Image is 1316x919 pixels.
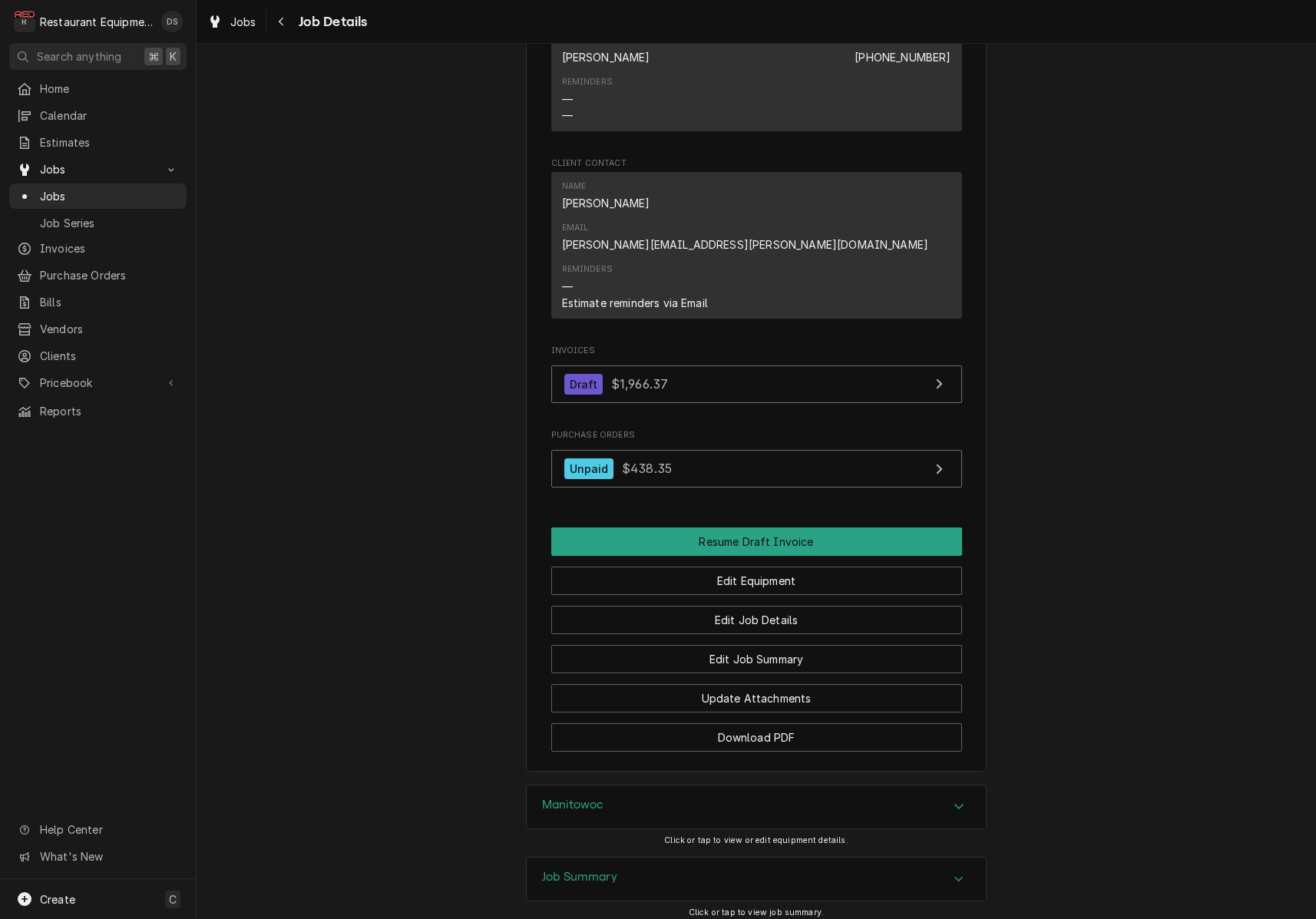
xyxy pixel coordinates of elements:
[542,870,617,884] h3: Job Summary
[551,527,962,556] button: Resume Draft Invoice
[551,429,962,495] div: Purchase Orders
[161,11,183,32] div: Derek Stewart's Avatar
[562,180,587,193] div: Name
[9,343,187,369] a: Clients
[169,891,177,907] span: C
[562,76,613,123] div: Reminders
[527,858,986,901] button: Accordion Details Expand Trigger
[551,157,962,170] span: Client Contact
[562,35,650,65] div: Name
[855,51,951,64] a: [PHONE_NUMBER]
[40,375,156,391] span: Pricebook
[562,222,929,253] div: Email
[689,907,824,917] span: Click or tap to view job summary.
[527,785,986,828] div: Accordion Header
[562,195,650,211] div: [PERSON_NAME]
[562,107,573,124] div: —
[562,180,650,211] div: Name
[542,798,603,812] h3: Manitowoc
[551,595,962,634] div: Button Group Row
[9,183,187,209] a: Jobs
[170,48,177,64] span: K
[551,345,962,357] span: Invoices
[527,785,986,828] button: Accordion Details Expand Trigger
[855,35,951,65] div: Phone
[562,91,573,107] div: —
[294,12,368,32] span: Job Details
[551,556,962,595] div: Button Group Row
[562,263,708,310] div: Reminders
[564,374,603,395] div: Draft
[201,9,263,35] a: Jobs
[9,316,187,342] a: Vendors
[551,26,962,131] div: Contact
[40,134,179,150] span: Estimates
[9,76,187,101] a: Home
[9,817,187,842] a: Go to Help Center
[40,403,179,419] span: Reports
[551,12,962,138] div: Location Contact
[562,295,708,311] div: Estimate reminders via Email
[551,673,962,712] div: Button Group Row
[551,527,962,752] div: Button Group
[40,215,179,231] span: Job Series
[14,11,35,32] div: Restaurant Equipment Diagnostics's Avatar
[551,567,962,595] button: Edit Equipment
[40,821,177,838] span: Help Center
[40,267,179,283] span: Purchase Orders
[551,606,962,634] button: Edit Job Details
[551,365,962,403] a: View Invoice
[9,236,187,261] a: Invoices
[9,289,187,315] a: Bills
[562,49,650,65] div: [PERSON_NAME]
[40,893,75,906] span: Create
[622,461,672,476] span: $438.35
[9,210,187,236] a: Job Series
[562,279,573,295] div: —
[526,785,987,829] div: Manitowoc
[9,103,187,128] a: Calendar
[161,11,183,32] div: DS
[9,157,187,182] a: Go to Jobs
[40,107,179,124] span: Calendar
[611,376,668,392] span: $1,966.37
[551,723,962,752] button: Download PDF
[9,43,187,70] button: Search anything⌘K
[9,844,187,869] a: Go to What's New
[551,712,962,752] div: Button Group Row
[551,634,962,673] div: Button Group Row
[14,11,35,32] div: R
[9,370,187,395] a: Go to Pricebook
[564,458,614,479] div: Unpaid
[562,76,613,88] div: Reminders
[40,348,179,364] span: Clients
[9,398,187,424] a: Reports
[9,130,187,155] a: Estimates
[551,157,962,326] div: Client Contact
[664,835,848,845] span: Click or tap to view or edit equipment details.
[562,238,929,251] a: [PERSON_NAME][EMAIL_ADDRESS][PERSON_NAME][DOMAIN_NAME]
[551,450,962,488] a: View Purchase Order
[40,161,156,177] span: Jobs
[148,48,159,64] span: ⌘
[40,14,153,30] div: Restaurant Equipment Diagnostics
[551,684,962,712] button: Update Attachments
[551,172,962,326] div: Client Contact List
[551,26,962,138] div: Location Contact List
[551,645,962,673] button: Edit Job Summary
[269,9,294,34] button: Navigate back
[562,222,589,234] div: Email
[551,429,962,441] span: Purchase Orders
[40,294,179,310] span: Bills
[40,321,179,337] span: Vendors
[40,848,177,864] span: What's New
[40,240,179,256] span: Invoices
[37,48,121,64] span: Search anything
[9,263,187,288] a: Purchase Orders
[526,857,987,901] div: Job Summary
[230,14,256,30] span: Jobs
[40,81,179,97] span: Home
[551,345,962,411] div: Invoices
[562,263,613,276] div: Reminders
[527,858,986,901] div: Accordion Header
